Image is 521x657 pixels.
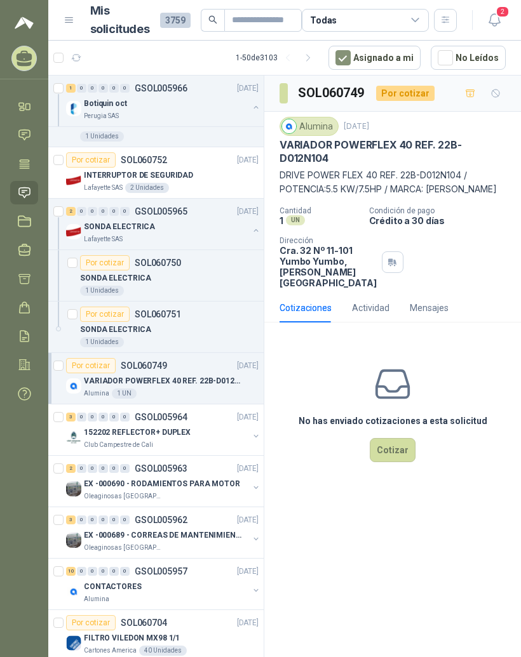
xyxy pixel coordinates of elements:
[282,119,296,133] img: Company Logo
[66,481,81,496] img: Company Logo
[77,515,86,524] div: 0
[66,533,81,548] img: Company Logo
[66,173,81,188] img: Company Logo
[80,286,124,296] div: 1 Unidades
[120,464,130,473] div: 0
[48,353,264,404] a: Por cotizarSOL060749[DATE] Company LogoVARIADOR POWERFLEX 40 REF. 22B-D012N104Alumina1 UN
[48,147,264,199] a: Por cotizarSOL060752[DATE] Company LogoINTERRUPTOR DE SEGURIDADLafayette SAS2 Unidades
[66,207,76,216] div: 2
[77,413,86,421] div: 0
[109,84,119,93] div: 0
[237,360,259,372] p: [DATE]
[66,358,116,373] div: Por cotizar
[135,84,187,93] p: GSOL005966
[66,84,76,93] div: 1
[66,413,76,421] div: 3
[280,215,283,226] p: 1
[84,594,109,604] p: Alumina
[135,310,181,319] p: SOL060751
[120,207,130,216] div: 0
[48,302,264,353] a: Por cotizarSOL060751SONDA ELECTRICA1 Unidades
[66,464,76,473] div: 2
[84,440,153,450] p: Club Campestre de Cali
[280,206,359,215] p: Cantidad
[66,512,261,553] a: 3 0 0 0 0 0 GSOL005962[DATE] Company LogoEX -000689 - CORREAS DE MANTENIMIENTOOleaginosas [GEOGRA...
[310,13,337,27] div: Todas
[121,156,167,164] p: SOL060752
[208,15,217,24] span: search
[80,307,130,322] div: Por cotizar
[88,464,97,473] div: 0
[66,564,261,604] a: 10 0 0 0 0 0 GSOL005957[DATE] Company LogoCONTACTORESAlumina
[410,301,449,315] div: Mensajes
[160,13,191,28] span: 3759
[66,204,261,244] a: 2 0 0 0 0 0 GSOL005965[DATE] Company LogoSONDA ELECTRICALafayette SAS
[369,206,516,215] p: Condición de pago
[88,515,97,524] div: 0
[370,438,416,462] button: Cotizar
[80,131,124,142] div: 1 Unidades
[84,183,123,193] p: Lafayette SAS
[120,413,130,421] div: 0
[66,409,261,450] a: 3 0 0 0 0 0 GSOL005964[DATE] Company Logo152202 REFLECTOR+ DUPLEXClub Campestre de Cali
[84,478,240,490] p: EX -000690 - RODAMIENTOS PARA MOTOR
[139,646,187,656] div: 40 Unidades
[80,324,151,336] p: SONDA ELECTRICA
[84,646,137,656] p: Cartones America
[66,81,261,121] a: 1 0 0 0 0 0 GSOL005966[DATE] Company LogoBotiquin octPerugia SAS
[90,2,150,39] h1: Mis solicitudes
[112,388,137,399] div: 1 UN
[120,567,130,576] div: 0
[237,617,259,629] p: [DATE]
[66,615,116,630] div: Por cotizar
[98,84,108,93] div: 0
[88,567,97,576] div: 0
[431,46,506,70] button: No Leídos
[80,337,124,347] div: 1 Unidades
[84,169,193,182] p: INTERRUPTOR DE SEGURIDAD
[352,301,389,315] div: Actividad
[77,207,86,216] div: 0
[483,9,506,32] button: 2
[496,6,510,18] span: 2
[84,427,191,439] p: 152202 REFLECTOR+ DUPLEX
[84,581,142,593] p: CONTACTORES
[98,413,108,421] div: 0
[80,272,151,284] p: SONDA ELECTRICA
[98,464,108,473] div: 0
[84,491,164,501] p: Oleaginosas [GEOGRAPHIC_DATA][PERSON_NAME]
[109,413,119,421] div: 0
[66,584,81,599] img: Company Logo
[344,121,369,133] p: [DATE]
[66,461,261,501] a: 2 0 0 0 0 0 GSOL005963[DATE] Company LogoEX -000690 - RODAMIENTOS PARA MOTOROleaginosas [GEOGRAPH...
[66,378,81,394] img: Company Logo
[84,388,109,399] p: Alumina
[66,101,81,116] img: Company Logo
[376,86,435,101] div: Por cotizar
[280,301,332,315] div: Cotizaciones
[135,464,187,473] p: GSOL005963
[369,215,516,226] p: Crédito a 30 días
[135,207,187,216] p: GSOL005965
[66,515,76,524] div: 3
[66,567,76,576] div: 10
[109,464,119,473] div: 0
[66,635,81,651] img: Company Logo
[237,514,259,526] p: [DATE]
[77,464,86,473] div: 0
[121,361,167,370] p: SOL060749
[98,515,108,524] div: 0
[84,529,242,541] p: EX -000689 - CORREAS DE MANTENIMIENTO
[77,84,86,93] div: 0
[286,215,305,225] div: UN
[77,567,86,576] div: 0
[237,206,259,218] p: [DATE]
[66,152,116,168] div: Por cotizar
[66,224,81,239] img: Company Logo
[84,375,242,387] p: VARIADOR POWERFLEX 40 REF. 22B-D012N104
[120,84,130,93] div: 0
[98,567,108,576] div: 0
[135,515,187,524] p: GSOL005962
[237,411,259,423] p: [DATE]
[84,221,155,233] p: SONDA ELECTRICA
